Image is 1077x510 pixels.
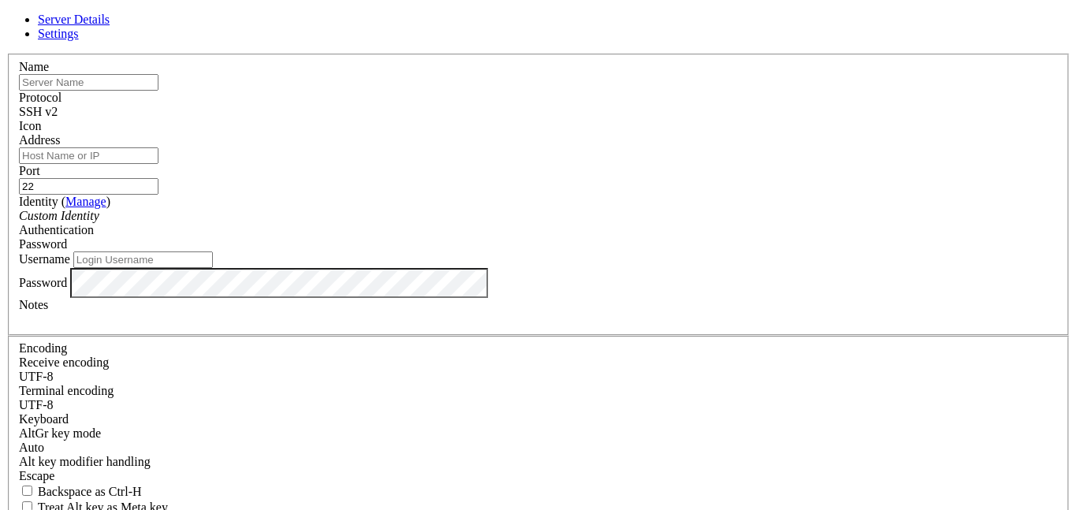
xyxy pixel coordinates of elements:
div: Escape [19,469,1058,483]
label: Encoding [19,341,67,355]
input: Backspace as Ctrl-H [22,486,32,496]
a: Server Details [38,13,110,26]
label: The default terminal encoding. ISO-2022 enables character map translations (like graphics maps). ... [19,384,114,397]
label: If true, the backspace should send BS ('\x08', aka ^H). Otherwise the backspace key should send '... [19,485,142,498]
label: Authentication [19,223,94,236]
span: ( ) [61,195,110,208]
a: Settings [38,27,79,40]
label: Address [19,133,60,147]
div: SSH v2 [19,105,1058,119]
div: Auto [19,441,1058,455]
label: Keyboard [19,412,69,426]
label: Set the expected encoding for data received from the host. If the encodings do not match, visual ... [19,356,109,369]
div: Custom Identity [19,209,1058,223]
label: Protocol [19,91,61,104]
label: Icon [19,119,41,132]
label: Controls how the Alt key is handled. Escape: Send an ESC prefix. 8-Bit: Add 128 to the typed char... [19,455,151,468]
span: Password [19,237,67,251]
div: UTF-8 [19,370,1058,384]
a: Manage [65,195,106,208]
span: UTF-8 [19,398,54,411]
input: Port Number [19,178,158,195]
span: Auto [19,441,44,454]
label: Name [19,60,49,73]
span: SSH v2 [19,105,58,118]
span: Backspace as Ctrl-H [38,485,142,498]
input: Server Name [19,74,158,91]
span: UTF-8 [19,370,54,383]
label: Username [19,252,70,266]
label: Port [19,164,40,177]
input: Host Name or IP [19,147,158,164]
div: UTF-8 [19,398,1058,412]
label: Password [19,275,67,289]
label: Notes [19,298,48,311]
label: Identity [19,195,110,208]
label: Set the expected encoding for data received from the host. If the encodings do not match, visual ... [19,426,101,440]
span: Escape [19,469,54,482]
i: Custom Identity [19,209,99,222]
input: Login Username [73,251,213,268]
div: Password [19,237,1058,251]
